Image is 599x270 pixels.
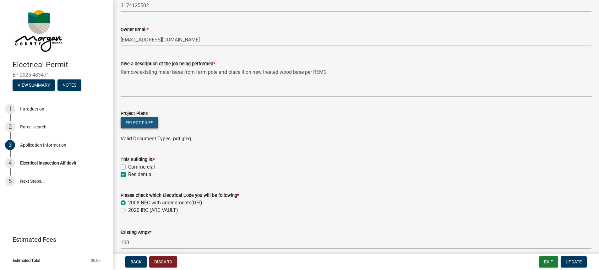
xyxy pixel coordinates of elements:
[121,158,155,162] label: This Building is:
[5,176,15,186] div: 5
[20,125,46,129] div: Parcel search
[13,79,55,91] button: View Summary
[13,258,40,262] span: Estimated Total
[57,83,81,88] wm-modal-confirm: Notes
[128,171,153,178] label: Residential
[149,256,177,267] button: Discard
[13,60,108,69] h4: Electrical Permit
[121,136,191,142] span: Valid Document Types: pdf,jpeg
[121,28,149,32] label: Owner Email
[121,193,239,198] label: Please check which Electrical Code you will be following
[539,256,558,267] button: Exit
[121,117,158,128] button: Select files
[13,83,55,88] wm-modal-confirm: Summary
[5,122,15,132] div: 2
[91,258,101,262] span: $0.00
[5,158,15,168] div: 4
[121,230,151,235] label: Existing Amps
[561,256,587,267] button: Update
[128,163,155,171] label: Commercial
[121,111,148,116] label: Project Plans
[57,79,81,91] button: Notes
[125,256,147,267] button: Back
[566,259,582,264] span: Update
[128,207,178,214] label: 2020 IRC (ARC VAULT)
[5,104,15,114] div: 1
[5,140,15,150] div: 3
[13,72,101,78] span: EP-2025-483471
[128,199,202,207] label: 2008 NEC with amendments(GFI)
[130,259,142,264] span: Back
[20,107,44,111] div: Introduction
[20,161,76,165] div: Electrical Inspection Affidavit
[121,62,215,66] label: Give a description of the job being performed
[5,233,103,246] a: Estimated Fees
[13,7,63,54] img: Morgan County, Indiana
[20,143,66,147] div: Application Information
